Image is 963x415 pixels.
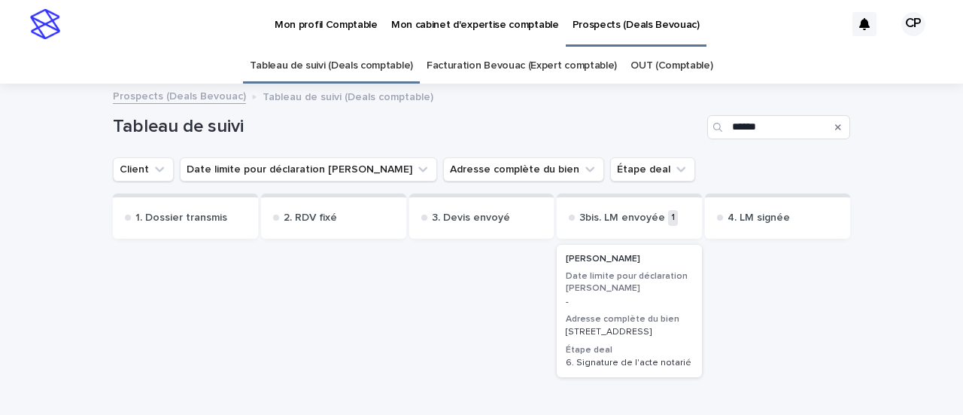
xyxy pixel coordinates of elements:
p: 4. LM signée [728,212,790,224]
a: OUT (Comptable) [630,48,712,84]
p: 1. Dossier transmis [135,212,227,224]
p: [STREET_ADDRESS] [566,327,693,337]
p: [PERSON_NAME] [566,254,693,264]
button: Date limite pour déclaration loueur meublé [180,157,437,182]
p: 6. Signature de l'acte notarié [566,358,693,368]
a: Tableau de suivi (Deals comptable) [250,48,412,84]
h3: Date limite pour déclaration [PERSON_NAME] [566,270,693,294]
p: 2. RDV fixé [284,212,337,224]
a: Prospects (Deals Bevouac) [113,87,246,104]
h3: Adresse complète du bien [566,313,693,325]
button: Étape deal [610,157,695,182]
div: CP [901,12,925,36]
h3: Étape deal [566,344,693,356]
button: Adresse complète du bien [443,157,604,182]
p: 3. Devis envoyé [432,212,510,224]
button: Client [113,157,174,182]
input: Search [707,115,850,139]
p: - [566,297,693,307]
img: stacker-logo-s-only.png [30,9,60,39]
p: Tableau de suivi (Deals comptable) [263,87,433,104]
p: 3bis. LM envoyée [579,212,665,224]
h1: Tableau de suivi [113,116,701,138]
a: [PERSON_NAME]Date limite pour déclaration [PERSON_NAME]-Adresse complète du bien[STREET_ADDRESS]É... [557,245,702,377]
p: 1 [668,210,678,226]
a: Facturation Bevouac (Expert comptable) [427,48,617,84]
